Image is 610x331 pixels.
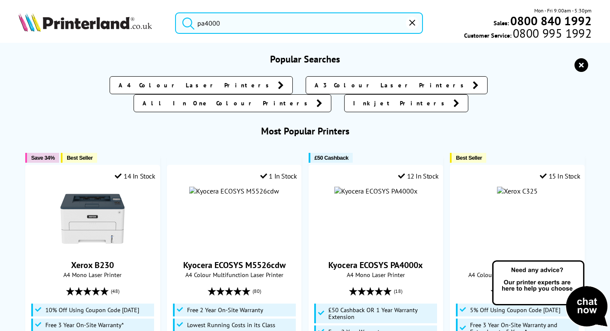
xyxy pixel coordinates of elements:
span: Best Seller [456,155,482,161]
b: 0800 840 1992 [510,13,592,29]
span: (80) [253,283,261,299]
a: A4 Colour Laser Printers [110,76,293,94]
span: Best Seller [67,155,93,161]
a: Xerox B230 [71,259,114,271]
span: £50 Cashback OR 1 Year Warranty Extension [328,307,435,320]
span: A4 Mono Laser Printer [313,271,439,279]
span: (48) [111,283,119,299]
span: A4 Colour Multifunction Laser Printer [455,271,580,279]
span: A3 Colour Laser Printers [315,81,468,89]
span: All In One Colour Printers [143,99,312,107]
span: A4 Colour Laser Printers [119,81,274,89]
button: £50 Cashback [309,153,353,163]
a: Xerox B230 [60,244,125,253]
button: Best Seller [61,153,97,163]
span: 0800 995 1992 [512,29,592,37]
h3: Most Popular Printers [18,125,592,137]
img: Open Live Chat window [490,259,610,329]
button: Best Seller [450,153,486,163]
img: Printerland Logo [18,13,152,32]
span: 5% Off Using Coupon Code [DATE] [470,307,560,313]
img: Kyocera ECOSYS PA4000x [334,187,417,195]
a: Printerland Logo [18,13,164,33]
a: All In One Colour Printers [134,94,331,112]
span: Sales: [494,19,509,27]
span: Lowest Running Costs in its Class [187,322,275,328]
span: Mon - Fri 9:00am - 5:30pm [534,6,592,15]
span: Customer Service: [464,29,592,39]
span: 10% Off Using Coupon Code [DATE] [45,307,139,313]
a: Kyocera ECOSYS PA4000x [328,259,423,271]
span: £50 Cashback [315,155,348,161]
img: Xerox C325 [497,187,538,195]
span: Free 3 Year On-Site Warranty* [45,322,124,328]
h3: Popular Searches [18,53,592,65]
span: (18) [394,283,402,299]
button: Save 34% [25,153,59,163]
span: Free 2 Year On-Site Warranty [187,307,263,313]
a: A3 Colour Laser Printers [306,76,488,94]
div: 12 In Stock [398,172,438,180]
span: A4 Mono Laser Printer [30,271,155,279]
span: Save 34% [31,155,55,161]
img: Kyocera ECOSYS M5526cdw [189,187,279,195]
span: A4 Colour Multifunction Laser Printer [172,271,297,279]
img: Xerox B230 [60,187,125,251]
span: Inkjet Printers [353,99,449,107]
div: 15 In Stock [540,172,580,180]
a: Kyocera ECOSYS M5526cdw [183,259,286,271]
a: Inkjet Printers [344,94,468,112]
div: 1 In Stock [260,172,297,180]
a: 0800 840 1992 [509,17,592,25]
div: 14 In Stock [115,172,155,180]
input: Search product or brand [175,12,423,34]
